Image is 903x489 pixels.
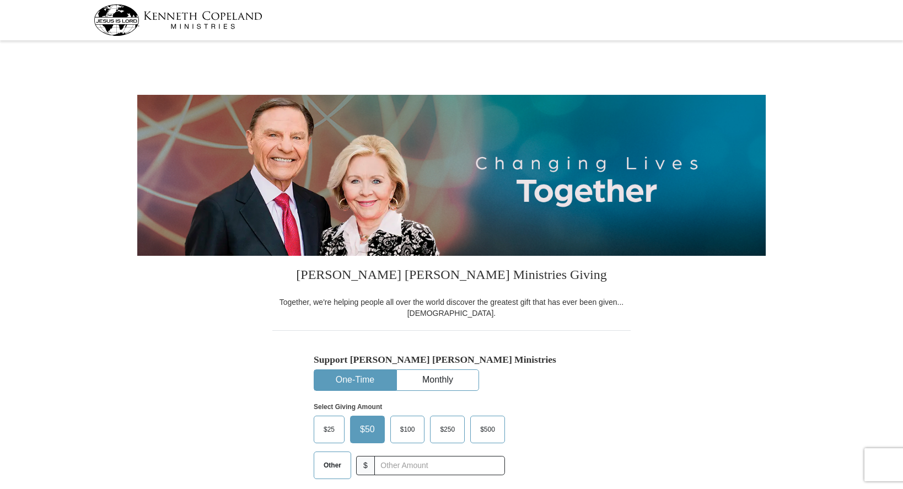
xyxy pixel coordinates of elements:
[314,370,396,390] button: One-Time
[397,370,479,390] button: Monthly
[272,297,631,319] div: Together, we're helping people all over the world discover the greatest gift that has ever been g...
[314,354,589,366] h5: Support [PERSON_NAME] [PERSON_NAME] Ministries
[272,256,631,297] h3: [PERSON_NAME] [PERSON_NAME] Ministries Giving
[314,403,382,411] strong: Select Giving Amount
[318,457,347,474] span: Other
[318,421,340,438] span: $25
[475,421,501,438] span: $500
[434,421,460,438] span: $250
[395,421,421,438] span: $100
[356,456,375,475] span: $
[94,4,262,36] img: kcm-header-logo.svg
[374,456,505,475] input: Other Amount
[354,421,380,438] span: $50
